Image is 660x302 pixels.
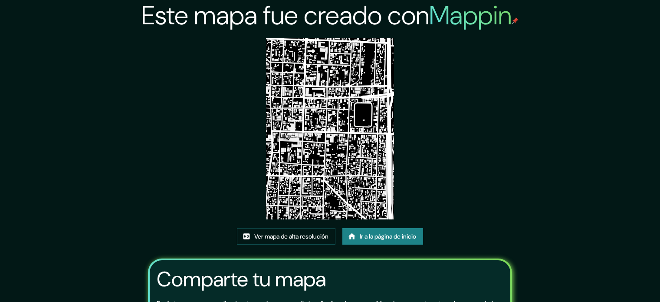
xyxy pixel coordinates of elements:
[512,17,519,24] img: pin de mapeo
[237,228,335,245] a: Ver mapa de alta resolución
[342,228,423,245] a: Ir a la página de inicio
[254,232,328,240] font: Ver mapa de alta resolución
[583,268,650,292] iframe: Lanzador de widgets de ayuda
[157,265,326,293] font: Comparte tu mapa
[360,232,416,240] font: Ir a la página de inicio
[266,38,394,219] img: created-map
